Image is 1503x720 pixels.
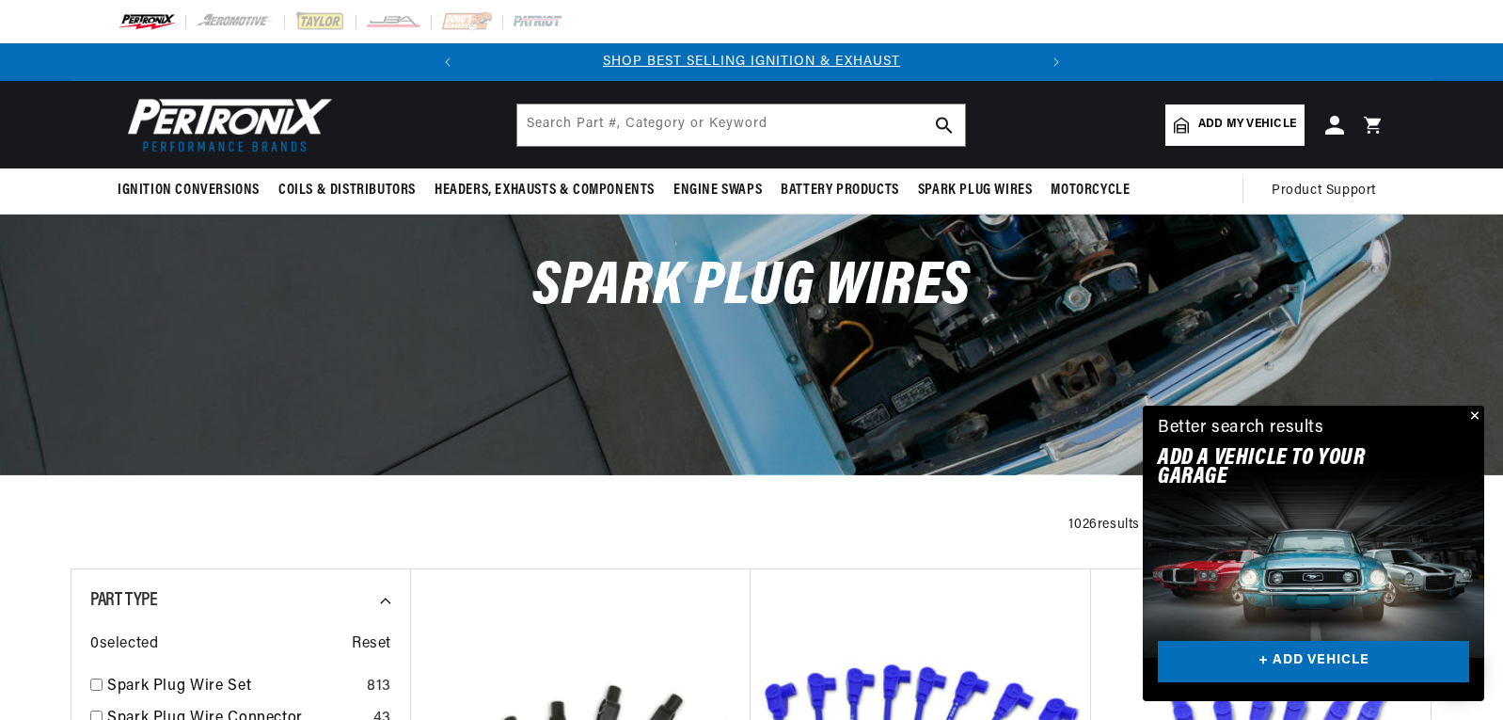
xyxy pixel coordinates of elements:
[673,181,762,200] span: Engine Swaps
[1165,104,1305,146] a: Add my vehicle
[1068,518,1140,532] span: 1026 results
[278,181,416,200] span: Coils & Distributors
[118,168,269,213] summary: Ignition Conversions
[1158,449,1422,488] h2: Add A VEHICLE to your garage
[517,104,965,146] input: Search Part #, Category or Keyword
[909,168,1042,213] summary: Spark Plug Wires
[1198,116,1296,134] span: Add my vehicle
[269,168,425,213] summary: Coils & Distributors
[367,675,391,699] div: 813
[1041,168,1139,213] summary: Motorcycle
[435,181,655,200] span: Headers, Exhausts & Components
[71,43,1432,81] slideshow-component: Translation missing: en.sections.announcements.announcement_bar
[1158,641,1469,683] a: + ADD VEHICLE
[781,181,899,200] span: Battery Products
[1272,168,1385,214] summary: Product Support
[90,591,157,610] span: Part Type
[118,181,260,200] span: Ignition Conversions
[532,257,971,318] span: Spark Plug Wires
[771,168,909,213] summary: Battery Products
[1051,181,1130,200] span: Motorcycle
[429,43,467,81] button: Translation missing: en.sections.announcements.previous_announcement
[107,675,359,699] a: Spark Plug Wire Set
[603,55,900,69] a: SHOP BEST SELLING IGNITION & EXHAUST
[924,104,965,146] button: search button
[118,92,334,157] img: Pertronix
[664,168,771,213] summary: Engine Swaps
[90,632,158,657] span: 0 selected
[1037,43,1075,81] button: Translation missing: en.sections.announcements.next_announcement
[425,168,664,213] summary: Headers, Exhausts & Components
[467,52,1037,72] div: 1 of 2
[352,632,391,657] span: Reset
[467,52,1037,72] div: Announcement
[918,181,1033,200] span: Spark Plug Wires
[1272,181,1376,201] span: Product Support
[1462,406,1484,428] button: Close
[1158,415,1324,442] div: Better search results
